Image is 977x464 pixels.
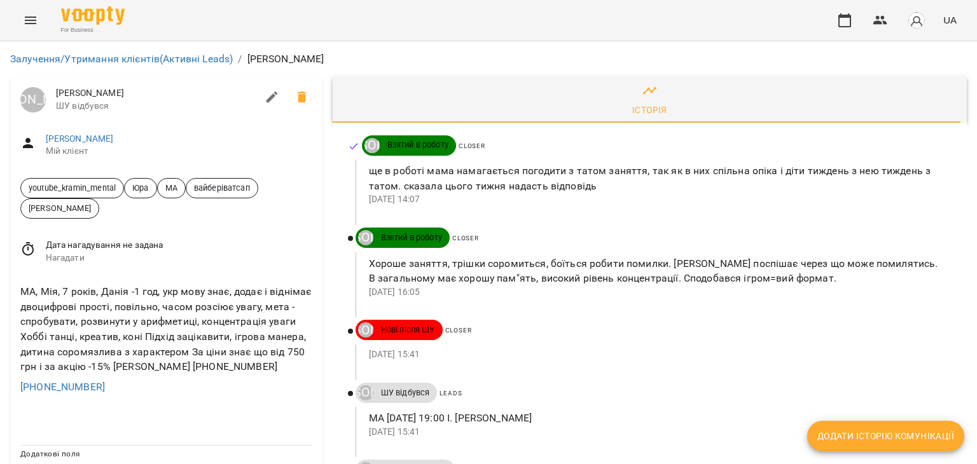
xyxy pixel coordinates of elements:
a: [PERSON_NAME] [20,87,46,113]
span: [PERSON_NAME] [56,87,257,100]
span: Взятий в роботу [373,232,450,243]
span: вайберіватсап [186,182,258,194]
span: youtube_kramin_mental [21,182,123,194]
span: UA [943,13,957,27]
span: Мій клієнт [46,145,312,158]
span: Closer [452,235,479,242]
p: [DATE] 15:41 [369,426,946,439]
button: Додати історію комунікації [807,421,964,451]
span: Додати історію комунікації [817,428,954,444]
p: [DATE] 16:05 [369,286,946,299]
div: Юрій Тимочко [20,87,46,113]
span: Додаткові поля [20,449,80,458]
span: For Business [61,26,125,34]
div: Історія [632,102,667,118]
p: Хороше заняття, трішки соромиться, боїться робити помилки. [PERSON_NAME] поспішає через що може п... [369,256,946,286]
div: ДТ Ірина Микитей [358,385,373,400]
div: ДТ Ірина Микитей [358,322,373,338]
button: Menu [15,5,46,36]
span: Юра [125,182,156,194]
span: Closer [445,327,472,334]
button: UA [938,8,962,32]
div: ДТ Ірина Микитей [364,138,380,153]
span: [PERSON_NAME] [21,202,99,214]
img: Voopty Logo [61,6,125,25]
span: Нові після ШУ [373,324,443,336]
span: Взятий в роботу [380,139,456,151]
nav: breadcrumb [10,51,967,67]
p: ще в роботі мама намагається погодити з татом заняття, так як в них спільна опіка і діти тиждень ... [369,163,946,193]
span: Дата нагадування не задана [46,239,312,252]
a: [PHONE_NUMBER] [20,381,105,393]
a: ДТ [PERSON_NAME] [356,322,373,338]
span: МА [158,182,185,194]
span: ШУ відбувся [373,387,438,399]
a: ДТ [PERSON_NAME] [362,138,380,153]
span: Leads [440,390,462,397]
p: МА [DATE] 19:00 І. [PERSON_NAME] [369,411,946,426]
span: Нагадати [46,252,312,264]
p: [DATE] 14:07 [369,193,946,206]
a: [PERSON_NAME] [46,133,114,144]
a: ДТ [PERSON_NAME] [356,385,373,400]
p: [PERSON_NAME] [247,51,324,67]
div: ДТ Ірина Микитей [358,230,373,245]
span: ШУ відбувся [56,100,257,113]
p: [DATE] 15:41 [369,348,946,361]
a: Залучення/Утримання клієнтів(Активні Leads) [10,53,233,65]
span: Closer [459,142,485,149]
li: / [238,51,242,67]
img: avatar_s.png [908,11,925,29]
div: МА, Мія, 7 років, Данія -1 год, укр мову знає, додає і віднімає двоцифрові прості, повільно, часо... [18,282,315,376]
a: ДТ [PERSON_NAME] [356,230,373,245]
